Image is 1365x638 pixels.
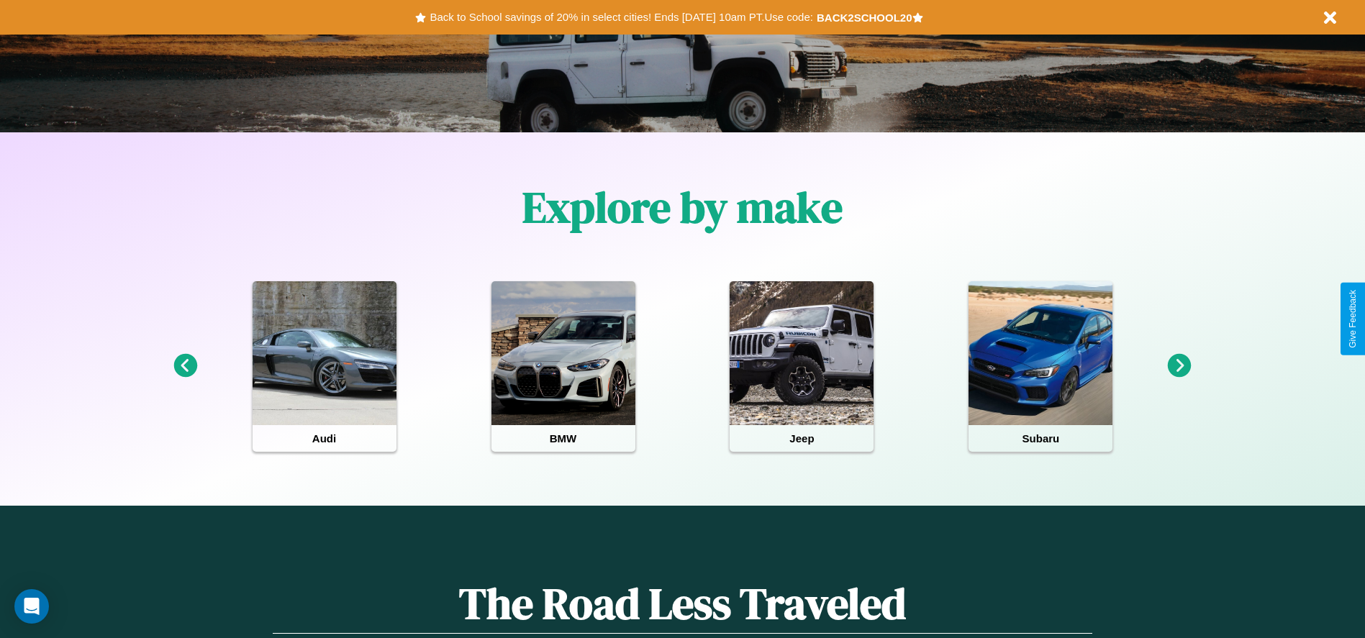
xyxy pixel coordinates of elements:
h4: Audi [253,425,396,452]
h4: Jeep [730,425,874,452]
h4: Subaru [969,425,1112,452]
div: Give Feedback [1348,290,1358,348]
h4: BMW [491,425,635,452]
h1: Explore by make [522,178,843,237]
div: Open Intercom Messenger [14,589,49,624]
h1: The Road Less Traveled [273,574,1092,634]
b: BACK2SCHOOL20 [817,12,912,24]
button: Back to School savings of 20% in select cities! Ends [DATE] 10am PT.Use code: [426,7,816,27]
